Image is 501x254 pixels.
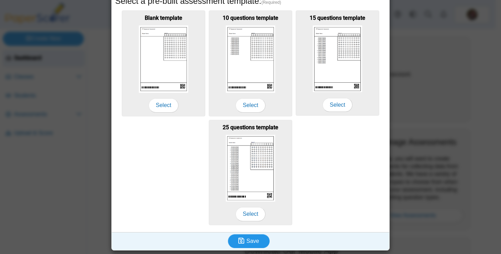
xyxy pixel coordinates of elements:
[323,98,352,112] span: Select
[310,15,365,21] b: 15 questions template
[226,135,275,202] img: scan_sheet_25_questions.png
[226,25,275,92] img: scan_sheet_10_questions.png
[223,124,278,131] b: 25 questions template
[149,98,178,112] span: Select
[145,15,182,21] b: Blank template
[223,15,278,21] b: 10 questions template
[236,207,265,221] span: Select
[228,234,270,248] button: Save
[236,98,265,112] span: Select
[246,238,259,244] span: Save
[313,25,362,92] img: scan_sheet_15_questions.png
[139,25,188,92] img: scan_sheet_blank.png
